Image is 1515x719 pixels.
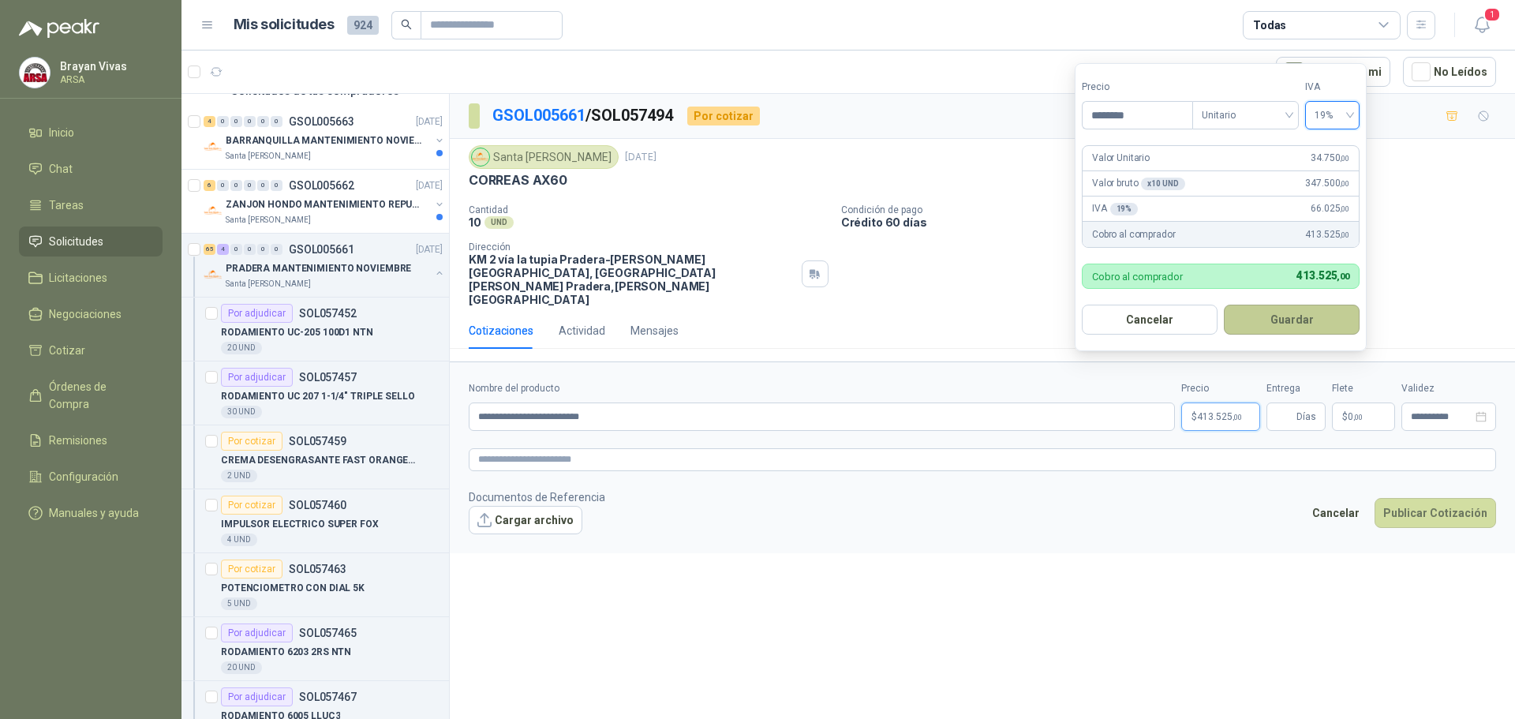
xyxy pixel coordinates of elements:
span: Órdenes de Compra [49,378,148,413]
img: Company Logo [204,137,223,156]
span: ,00 [1340,204,1349,213]
a: Negociaciones [19,299,163,329]
p: [DATE] [416,114,443,129]
div: 0 [230,244,242,255]
span: Solicitudes [49,233,103,250]
div: Por cotizar [687,107,760,125]
div: 0 [244,244,256,255]
div: Por cotizar [221,560,282,579]
div: 5 UND [221,597,257,610]
div: 65 [204,244,215,255]
p: Santa [PERSON_NAME] [226,214,311,227]
img: Company Logo [20,58,50,88]
span: ,00 [1353,413,1363,421]
a: Chat [19,154,163,184]
a: Por adjudicarSOL057465RODAMIENTO 6203 2RS NTN20 UND [181,617,449,681]
label: Precio [1082,80,1192,95]
button: Cancelar [1304,498,1368,528]
img: Company Logo [204,201,223,220]
a: Inicio [19,118,163,148]
div: 30 UND [221,406,262,418]
div: 0 [257,244,269,255]
div: 4 [204,116,215,127]
p: Documentos de Referencia [469,489,605,506]
span: Tareas [49,197,84,214]
p: Cobro al comprador [1092,227,1175,242]
a: Manuales y ayuda [19,498,163,528]
span: 19% [1315,103,1350,127]
span: ,00 [1337,271,1349,282]
div: 0 [271,116,282,127]
div: Por adjudicar [221,368,293,387]
div: 0 [271,180,282,191]
p: [DATE] [416,242,443,257]
span: Licitaciones [49,269,107,286]
p: Valor bruto [1092,176,1185,191]
span: 413.525 [1305,227,1349,242]
div: Por cotizar [221,432,282,451]
p: IMPULSOR ELECTRICO SUPER FOX [221,517,379,532]
a: 65 4 0 0 0 0 GSOL005661[DATE] Company LogoPRADERA MANTENIMIENTO NOVIEMBRESanta [PERSON_NAME] [204,240,446,290]
button: Asignado a mi [1276,57,1390,87]
div: Por adjudicar [221,304,293,323]
p: Santa [PERSON_NAME] [226,278,311,290]
span: 413.525 [1197,412,1242,421]
span: Inicio [49,124,74,141]
a: Tareas [19,190,163,220]
label: Entrega [1266,381,1326,396]
div: 1 - 50 de 314 [1166,59,1263,84]
p: SOL057467 [299,691,357,702]
p: Dirección [469,242,795,253]
p: 10 [469,215,481,229]
span: ,00 [1340,179,1349,188]
p: IVA [1092,201,1138,216]
div: Por cotizar [221,496,282,515]
span: Configuración [49,468,118,485]
div: 0 [217,116,229,127]
p: RODAMIENTO 6203 2RS NTN [221,645,351,660]
p: Santa [PERSON_NAME] [226,150,311,163]
p: BARRANQUILLA MANTENIMIENTO NOVIEMBRE [226,133,422,148]
div: 19 % [1110,203,1139,215]
span: Negociaciones [49,305,122,323]
button: 1 [1468,11,1496,39]
p: / SOL057494 [492,103,675,128]
p: RODAMIENTO UC-205 100D1 NTN [221,325,373,340]
span: 347.500 [1305,176,1349,191]
p: KM 2 vía la tupia Pradera-[PERSON_NAME][GEOGRAPHIC_DATA], [GEOGRAPHIC_DATA][PERSON_NAME] Pradera ... [469,253,795,306]
span: 413.525 [1296,269,1349,282]
p: SOL057459 [289,436,346,447]
span: Cotizar [49,342,85,359]
div: 2 UND [221,470,257,482]
p: RODAMIENTO UC 207 1-1/4" TRIPLE SELLO [221,389,415,404]
div: Cotizaciones [469,322,533,339]
a: Por cotizarSOL057463POTENCIOMETRO CON DIAL 5K5 UND [181,553,449,617]
span: search [401,19,412,30]
p: ARSA [60,75,159,84]
p: GSOL005662 [289,180,354,191]
p: Condición de pago [841,204,1509,215]
button: Guardar [1224,305,1360,335]
a: Órdenes de Compra [19,372,163,419]
div: 4 UND [221,534,257,546]
span: Manuales y ayuda [49,504,139,522]
img: Company Logo [204,265,223,284]
p: SOL057452 [299,308,357,319]
span: Días [1296,403,1316,430]
label: Precio [1181,381,1260,396]
a: Licitaciones [19,263,163,293]
div: 4 [217,244,229,255]
p: Valor Unitario [1092,151,1150,166]
div: 0 [257,180,269,191]
div: 0 [271,244,282,255]
div: Mensajes [630,322,679,339]
div: 0 [217,180,229,191]
p: GSOL005663 [289,116,354,127]
div: Santa [PERSON_NAME] [469,145,619,169]
p: ZANJON HONDO MANTENIMIENTO REPUESTOS [226,197,422,212]
span: Unitario [1202,103,1289,127]
button: Cancelar [1082,305,1218,335]
div: UND [484,216,514,229]
div: 6 [204,180,215,191]
button: No Leídos [1403,57,1496,87]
